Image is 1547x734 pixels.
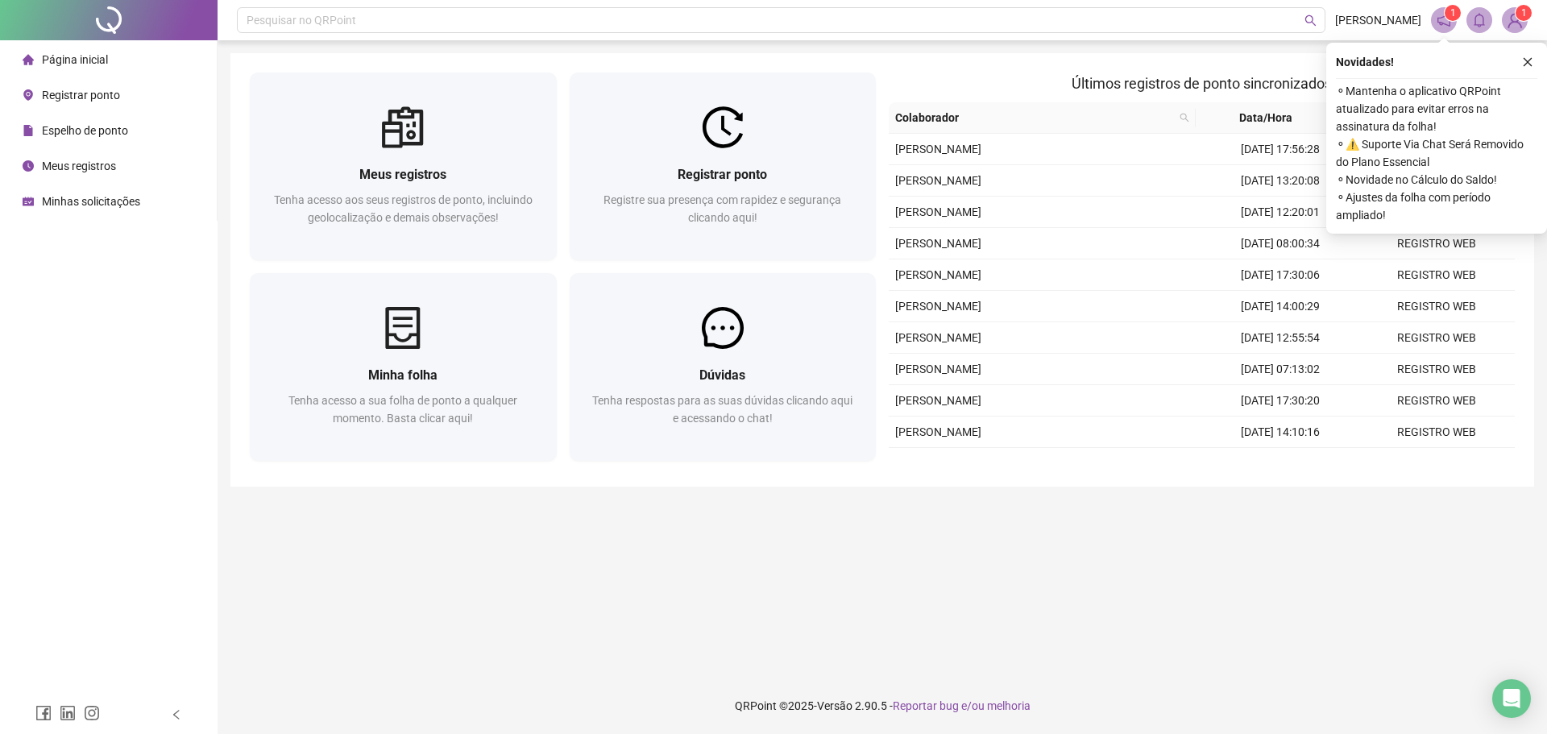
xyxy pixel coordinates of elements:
[1180,113,1189,122] span: search
[895,268,981,281] span: [PERSON_NAME]
[1358,448,1515,479] td: REGISTRO WEB
[1336,53,1394,71] span: Novidades !
[1358,385,1515,417] td: REGISTRO WEB
[250,73,557,260] a: Meus registrosTenha acesso aos seus registros de ponto, incluindo geolocalização e demais observa...
[603,193,841,224] span: Registre sua presença com rapidez e segurança clicando aqui!
[42,195,140,208] span: Minhas solicitações
[817,699,852,712] span: Versão
[895,331,981,344] span: [PERSON_NAME]
[1304,15,1317,27] span: search
[218,678,1547,734] footer: QRPoint © 2025 - 2.90.5 -
[1358,291,1515,322] td: REGISTRO WEB
[1445,5,1461,21] sup: 1
[1202,109,1330,126] span: Data/Hora
[1358,354,1515,385] td: REGISTRO WEB
[1503,8,1527,32] img: 91832
[1202,448,1358,479] td: [DATE] 13:10:29
[895,109,1173,126] span: Colaborador
[895,300,981,313] span: [PERSON_NAME]
[23,89,34,101] span: environment
[895,143,981,156] span: [PERSON_NAME]
[1336,189,1537,224] span: ⚬ Ajustes da folha com período ampliado!
[1522,56,1533,68] span: close
[42,53,108,66] span: Página inicial
[274,193,533,224] span: Tenha acesso aos seus registros de ponto, incluindo geolocalização e demais observações!
[1335,11,1421,29] span: [PERSON_NAME]
[1202,134,1358,165] td: [DATE] 17:56:28
[23,160,34,172] span: clock-circle
[23,54,34,65] span: home
[42,160,116,172] span: Meus registros
[895,237,981,250] span: [PERSON_NAME]
[895,394,981,407] span: [PERSON_NAME]
[1202,197,1358,228] td: [DATE] 12:20:01
[1521,7,1527,19] span: 1
[1202,322,1358,354] td: [DATE] 12:55:54
[1202,259,1358,291] td: [DATE] 17:30:06
[1336,135,1537,171] span: ⚬ ⚠️ Suporte Via Chat Será Removido do Plano Essencial
[1202,385,1358,417] td: [DATE] 17:30:20
[1336,82,1537,135] span: ⚬ Mantenha o aplicativo QRPoint atualizado para evitar erros na assinatura da folha!
[678,167,767,182] span: Registrar ponto
[570,273,877,461] a: DúvidasTenha respostas para as suas dúvidas clicando aqui e acessando o chat!
[1196,102,1350,134] th: Data/Hora
[1202,165,1358,197] td: [DATE] 13:20:08
[1472,13,1487,27] span: bell
[1358,228,1515,259] td: REGISTRO WEB
[42,124,128,137] span: Espelho de ponto
[895,363,981,375] span: [PERSON_NAME]
[895,174,981,187] span: [PERSON_NAME]
[42,89,120,102] span: Registrar ponto
[699,367,745,383] span: Dúvidas
[1202,417,1358,448] td: [DATE] 14:10:16
[1202,291,1358,322] td: [DATE] 14:00:29
[288,394,517,425] span: Tenha acesso a sua folha de ponto a qualquer momento. Basta clicar aqui!
[1492,679,1531,718] div: Open Intercom Messenger
[1516,5,1532,21] sup: Atualize o seu contato no menu Meus Dados
[84,705,100,721] span: instagram
[23,125,34,136] span: file
[1358,417,1515,448] td: REGISTRO WEB
[1358,259,1515,291] td: REGISTRO WEB
[1202,228,1358,259] td: [DATE] 08:00:34
[592,394,852,425] span: Tenha respostas para as suas dúvidas clicando aqui e acessando o chat!
[35,705,52,721] span: facebook
[60,705,76,721] span: linkedin
[250,273,557,461] a: Minha folhaTenha acesso a sua folha de ponto a qualquer momento. Basta clicar aqui!
[359,167,446,182] span: Meus registros
[1437,13,1451,27] span: notification
[570,73,877,260] a: Registrar pontoRegistre sua presença com rapidez e segurança clicando aqui!
[1202,354,1358,385] td: [DATE] 07:13:02
[1336,171,1537,189] span: ⚬ Novidade no Cálculo do Saldo!
[1450,7,1456,19] span: 1
[171,709,182,720] span: left
[1176,106,1192,130] span: search
[895,425,981,438] span: [PERSON_NAME]
[368,367,438,383] span: Minha folha
[1358,322,1515,354] td: REGISTRO WEB
[23,196,34,207] span: schedule
[1072,75,1332,92] span: Últimos registros de ponto sincronizados
[893,699,1031,712] span: Reportar bug e/ou melhoria
[895,205,981,218] span: [PERSON_NAME]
